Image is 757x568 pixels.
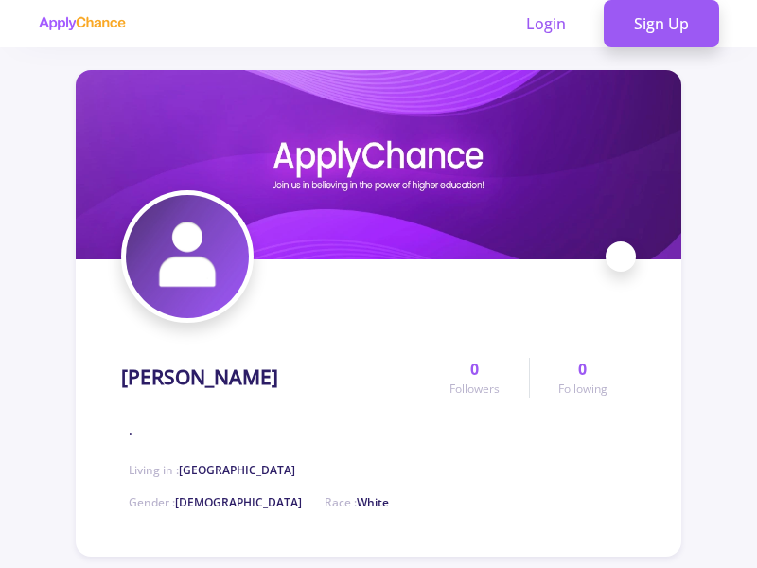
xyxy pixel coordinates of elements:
[470,358,479,381] span: 0
[558,381,607,398] span: Following
[529,358,636,398] a: 0Following
[126,195,249,318] img: علی رضاییavatar
[449,381,500,398] span: Followers
[175,494,302,510] span: [DEMOGRAPHIC_DATA]
[357,494,389,510] span: White
[325,494,389,510] span: Race :
[38,16,126,31] img: applychance logo text only
[129,462,295,478] span: Living in :
[421,358,528,398] a: 0Followers
[129,419,132,439] span: .
[578,358,587,381] span: 0
[129,494,302,510] span: Gender :
[121,365,278,389] h1: [PERSON_NAME]
[76,70,681,259] img: علی رضاییcover image
[179,462,295,478] span: [GEOGRAPHIC_DATA]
